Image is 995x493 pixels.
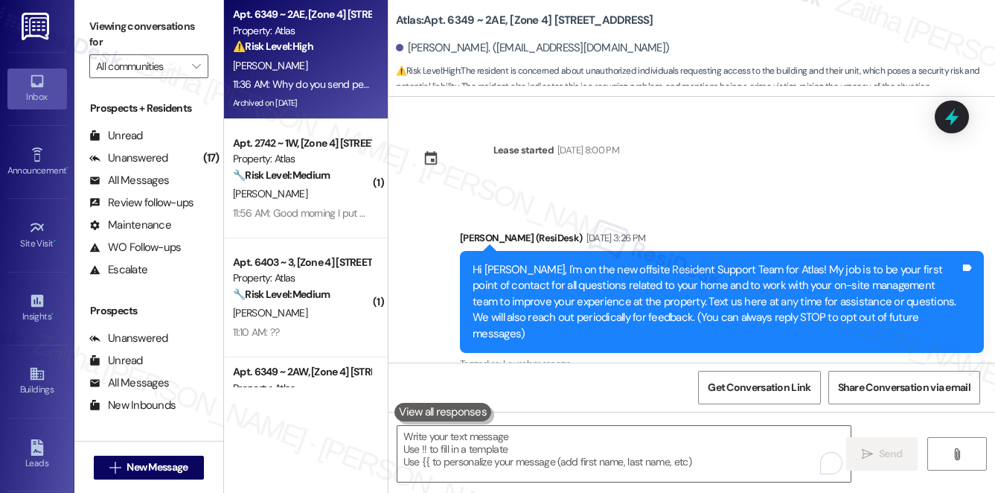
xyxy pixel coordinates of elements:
[554,142,619,158] div: [DATE] 8:00 PM
[233,136,371,151] div: Apt. 2742 ~ 1W, [Zone 4] [STREET_ADDRESS]
[127,459,188,475] span: New Message
[96,54,185,78] input: All communities
[7,215,67,255] a: Site Visit •
[846,437,918,471] button: Send
[233,270,371,286] div: Property: Atlas
[89,195,193,211] div: Review follow-ups
[233,168,330,182] strong: 🔧 Risk Level: Medium
[698,371,820,404] button: Get Conversation Link
[233,151,371,167] div: Property: Atlas
[89,398,176,413] div: New Inbounds
[89,173,169,188] div: All Messages
[233,39,313,53] strong: ⚠️ Risk Level: High
[233,255,371,270] div: Apt. 6403 ~ 3, [Zone 4] [STREET_ADDRESS]
[89,217,171,233] div: Maintenance
[862,448,873,460] i: 
[233,364,371,380] div: Apt. 6349 ~ 2AW, [Zone 4] [STREET_ADDRESS]
[199,147,223,170] div: (17)
[397,426,851,482] textarea: To enrich screen reader interactions, please activate Accessibility in Grammarly extension settings
[89,150,168,166] div: Unanswered
[89,375,169,391] div: All Messages
[74,439,223,455] div: Residents
[94,456,204,480] button: New Message
[233,287,330,301] strong: 🔧 Risk Level: Medium
[233,306,307,319] span: [PERSON_NAME]
[503,357,570,370] span: Launch message
[233,59,307,72] span: [PERSON_NAME]
[74,303,223,319] div: Prospects
[7,288,67,328] a: Insights •
[396,40,670,56] div: [PERSON_NAME]. ([EMAIL_ADDRESS][DOMAIN_NAME])
[708,380,810,395] span: Get Conversation Link
[460,353,984,375] div: Tagged as:
[233,325,280,339] div: 11:10 AM: ??
[54,236,56,246] span: •
[233,187,307,200] span: [PERSON_NAME]
[89,128,143,144] div: Unread
[879,446,902,462] span: Send
[396,65,460,77] strong: ⚠️ Risk Level: High
[7,69,67,109] a: Inbox
[22,13,52,40] img: ResiDesk Logo
[192,60,200,72] i: 
[109,462,121,474] i: 
[7,361,67,401] a: Buildings
[89,353,143,369] div: Unread
[89,240,181,255] div: WO Follow-ups
[233,7,371,22] div: Apt. 6349 ~ 2AE, [Zone 4] [STREET_ADDRESS]
[89,331,168,346] div: Unanswered
[74,101,223,116] div: Prospects + Residents
[233,23,371,39] div: Property: Atlas
[396,63,995,95] span: : The resident is concerned about unauthorized individuals requesting access to the building and ...
[828,371,980,404] button: Share Conversation via email
[396,13,653,28] b: Atlas: Apt. 6349 ~ 2AE, [Zone 4] [STREET_ADDRESS]
[66,163,68,174] span: •
[7,435,67,475] a: Leads
[89,15,208,54] label: Viewing conversations for
[473,262,960,342] div: Hi [PERSON_NAME], I'm on the new offsite Resident Support Team for Atlas! My job is to be your fi...
[493,142,554,158] div: Lease started
[583,230,646,246] div: [DATE] 3:26 PM
[951,448,962,460] i: 
[231,94,372,112] div: Archived on [DATE]
[51,309,54,319] span: •
[89,262,147,278] div: Escalate
[233,381,371,396] div: Property: Atlas
[838,380,970,395] span: Share Conversation via email
[460,230,984,251] div: [PERSON_NAME] (ResiDesk)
